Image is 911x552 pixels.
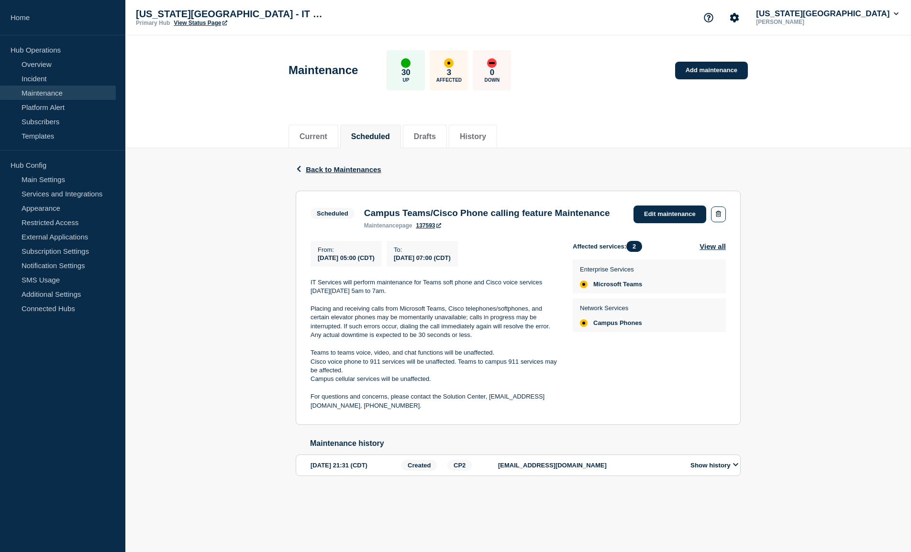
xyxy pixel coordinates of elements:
a: Edit maintenance [633,206,706,223]
h2: Maintenance history [310,439,741,448]
h3: Campus Teams/Cisco Phone calling feature Maintenance [364,208,610,218]
p: IT Services will perform maintenance for Teams soft phone and Cisco voice services [DATE][DATE] 5... [311,278,557,296]
p: Enterprise Services [580,266,642,273]
span: Back to Maintenances [306,165,381,173]
h1: Maintenance [289,64,358,77]
span: 2 [626,241,642,252]
p: For questions and concerns, please contact the Solution Center, [EMAIL_ADDRESS][DOMAIN_NAME], [PH... [311,392,557,410]
button: View all [700,241,726,252]
p: 0 [490,68,494,77]
button: Drafts [414,132,436,141]
button: Account settings [724,8,744,28]
p: [PERSON_NAME] [754,19,854,25]
a: 137593 [416,222,441,229]
button: History [460,132,486,141]
p: 3 [447,68,451,77]
div: affected [580,319,588,327]
button: Show history [688,461,741,469]
span: Campus Phones [593,319,642,327]
span: [DATE] 05:00 (CDT) [318,254,375,261]
button: Back to Maintenances [296,165,381,173]
span: maintenance [364,222,399,229]
button: Support [699,8,719,28]
p: Cisco voice phone to 911 services will be unaffected. Teams to campus 911 services may be affected. [311,357,557,375]
p: Campus cellular services will be unaffected. [311,375,557,383]
div: [DATE] 21:31 (CDT) [311,460,399,471]
p: Up [402,77,409,83]
button: Scheduled [351,132,390,141]
p: Teams to teams voice, video, and chat functions will be unaffected. [311,348,557,357]
p: page [364,222,412,229]
p: Network Services [580,304,642,312]
span: Microsoft Teams [593,281,642,288]
p: To : [394,246,451,253]
span: CP2 [447,460,472,471]
p: Affected [436,77,462,83]
a: Add maintenance [675,62,748,79]
p: 30 [401,68,411,77]
p: Down [485,77,500,83]
p: Placing and receiving calls from Microsoft Teams, Cisco telephones/softphones, and certain elevat... [311,304,557,340]
span: Scheduled [311,208,355,219]
div: down [487,58,497,68]
p: [EMAIL_ADDRESS][DOMAIN_NAME] [498,462,680,469]
span: [DATE] 07:00 (CDT) [394,254,451,261]
div: up [401,58,411,68]
span: Affected services: [573,241,647,252]
button: [US_STATE][GEOGRAPHIC_DATA] [754,9,900,19]
button: Current [300,132,327,141]
p: From : [318,246,375,253]
p: Primary Hub [136,20,170,26]
span: Created [401,460,437,471]
div: affected [580,281,588,288]
p: [US_STATE][GEOGRAPHIC_DATA] - IT Status Page [136,9,327,20]
a: View Status Page [174,20,227,26]
div: affected [444,58,454,68]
